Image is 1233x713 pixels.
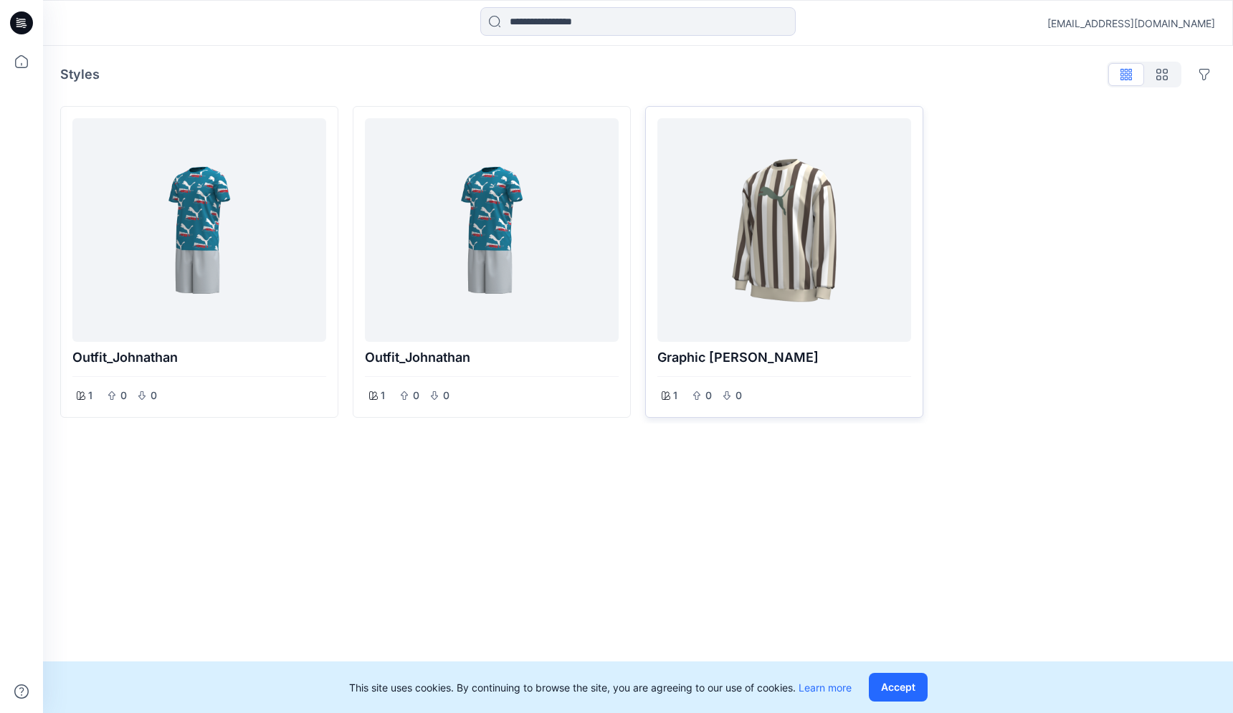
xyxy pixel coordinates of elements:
[1047,16,1215,31] div: [EMAIL_ADDRESS][DOMAIN_NAME]
[734,387,743,404] p: 0
[119,387,128,404] p: 0
[442,387,450,404] p: 0
[381,387,385,404] p: 1
[704,387,713,404] p: 0
[365,348,619,368] p: Outfit_Johnathan
[60,64,100,85] p: Styles
[869,673,928,702] button: Accept
[673,387,677,404] p: 1
[411,387,420,404] p: 0
[72,348,326,368] p: Outfit_Johnathan
[657,348,911,368] p: Graphic [PERSON_NAME]
[88,387,92,404] p: 1
[149,387,158,404] p: 0
[799,681,852,694] a: Learn more
[1193,63,1216,86] button: Options
[349,680,852,695] p: This site uses cookies. By continuing to browse the site, you are agreeing to our use of cookies.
